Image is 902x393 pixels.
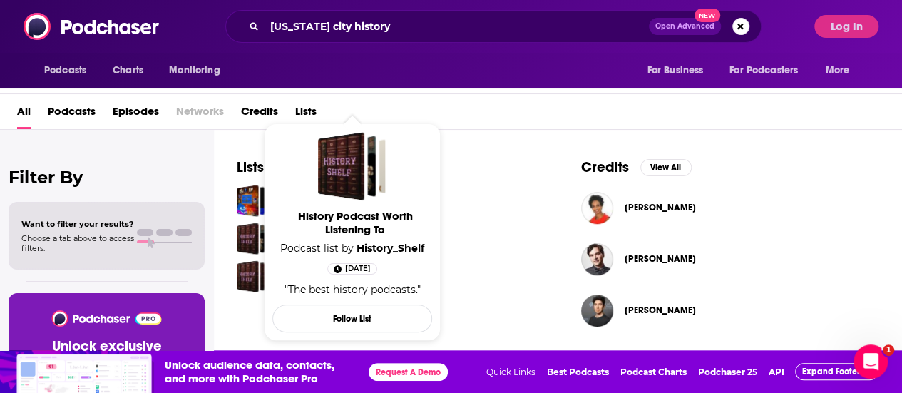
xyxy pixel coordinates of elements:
div: Search podcasts, credits, & more... [225,10,762,43]
a: Lists [295,100,317,129]
span: [PERSON_NAME] [625,253,696,265]
button: open menu [159,57,238,84]
a: ListsView All [237,158,327,176]
button: open menu [720,57,819,84]
a: Episodes [113,100,159,129]
a: All [17,100,31,129]
a: Podchaser 25 [697,367,757,377]
a: History Podcast Worth Listening To [318,132,386,200]
a: Nov 25th, 2022 [327,263,377,275]
span: Charts [113,61,143,81]
button: Alexander ZevinAlexander Zevin [581,287,880,333]
a: Credits [241,100,278,129]
button: Adrienne PettyAdrienne Petty [581,185,880,230]
button: open menu [637,57,721,84]
span: Networks [176,100,224,129]
span: [PERSON_NAME] [625,202,696,213]
span: Unlock audience data, contacts, and more with Podchaser Pro [165,358,357,385]
a: Best Podcasts [546,367,608,377]
button: open menu [816,57,868,84]
a: Gregory Young [625,253,696,265]
a: API [768,367,784,377]
span: More [826,61,850,81]
span: 1 [883,344,894,356]
span: Monitoring [169,61,220,81]
img: Gregory Young [581,243,613,275]
a: History Podcast Worth Listening To [275,209,435,242]
span: Podcasts [44,61,86,81]
span: Expand Footer [802,367,860,377]
img: Alexander Zevin [581,295,613,327]
a: Adrienne Petty [625,202,696,213]
img: Insights visual [16,354,154,393]
a: Podcast Charts [620,367,686,377]
button: View All [640,159,692,176]
button: Expand Footer [795,363,878,380]
button: Open AdvancedNew [649,18,721,35]
img: Podchaser - Follow, Share and Rate Podcasts [51,310,163,327]
button: Request A Demo [369,363,448,381]
button: Follow List [272,305,432,332]
a: Best of History Shelf [237,260,269,292]
iframe: Intercom live chat [854,344,888,379]
span: Quick Links [486,367,535,377]
a: Charts [103,57,152,84]
span: Choose a tab above to access filters. [21,233,134,253]
button: Gregory YoungGregory Young [581,236,880,282]
input: Search podcasts, credits, & more... [265,15,649,38]
button: Log In [814,15,878,38]
img: Podchaser - Follow, Share and Rate Podcasts [24,13,160,40]
a: History Podcast Worth Listening To [237,223,269,255]
a: Podcasts [48,100,96,129]
h3: Unlock exclusive podcast insights and contacts [26,338,188,389]
a: Best DeFi Podcasts in 2022 [237,185,269,217]
a: Alexander Zevin [625,305,696,316]
h2: Credits [581,158,629,176]
span: New [695,9,720,22]
span: Open Advanced [655,23,714,30]
span: For Business [647,61,703,81]
span: [DATE] [345,262,371,276]
span: For Podcasters [729,61,798,81]
a: History_Shelf [357,242,424,255]
span: [PERSON_NAME] [625,305,696,316]
button: open menu [34,57,105,84]
span: "The best history podcasts." [285,283,421,296]
h2: Filter By [9,167,205,188]
h2: Lists [237,158,264,176]
span: Want to filter your results? [21,219,134,229]
img: Adrienne Petty [581,192,613,224]
a: CreditsView All [581,158,692,176]
span: Podcast list by [275,242,430,255]
span: History Podcast Worth Listening To [275,209,435,236]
